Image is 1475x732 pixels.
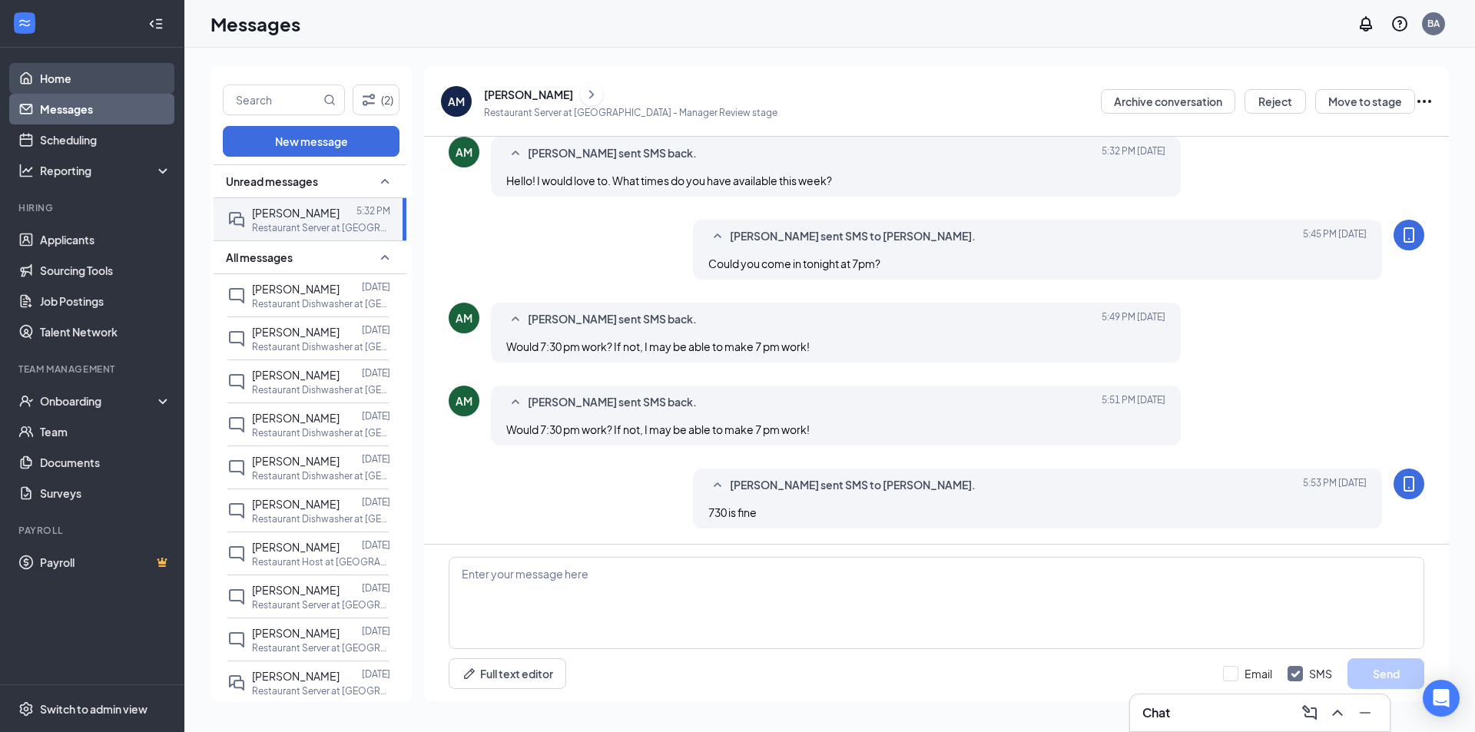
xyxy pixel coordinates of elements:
input: Search [224,85,320,114]
svg: ChatInactive [227,588,246,606]
span: [DATE] 5:49 PM [1102,310,1165,329]
div: Open Intercom Messenger [1423,680,1460,717]
div: BA [1427,17,1440,30]
span: [PERSON_NAME] sent SMS to [PERSON_NAME]. [730,227,976,246]
p: [DATE] [362,323,390,336]
span: [PERSON_NAME] [252,411,340,425]
div: Reporting [40,163,172,178]
span: 730 is fine [708,505,757,519]
svg: SmallChevronUp [708,476,727,495]
svg: Minimize [1356,704,1374,722]
span: Unread messages [226,174,318,189]
h1: Messages [210,11,300,37]
button: ChevronUp [1325,701,1350,725]
span: [PERSON_NAME] sent SMS back. [528,393,697,412]
svg: ChatInactive [227,287,246,305]
span: [DATE] 5:45 PM [1303,227,1367,246]
span: All messages [226,250,293,265]
svg: Analysis [18,163,34,178]
p: Restaurant Dishwasher at [GEOGRAPHIC_DATA] [252,512,390,525]
svg: SmallChevronUp [506,393,525,412]
div: AM [456,393,472,409]
p: [DATE] [362,452,390,465]
svg: SmallChevronUp [506,310,525,329]
svg: ChatInactive [227,459,246,477]
span: Hello! I would love to. What times do you have available this week? [506,174,832,187]
div: Onboarding [40,393,158,409]
button: Full text editorPen [449,658,566,689]
span: [PERSON_NAME] [252,669,340,683]
button: New message [223,126,399,157]
a: Documents [40,447,171,478]
div: AM [456,310,472,326]
svg: Ellipses [1415,92,1434,111]
svg: WorkstreamLogo [17,15,32,31]
svg: Pen [462,666,477,681]
a: Messages [40,94,171,124]
button: ChevronRight [580,83,603,106]
button: ComposeMessage [1298,701,1322,725]
span: [PERSON_NAME] [252,368,340,382]
a: Surveys [40,478,171,508]
a: PayrollCrown [40,547,171,578]
a: Talent Network [40,316,171,347]
svg: ChatInactive [227,631,246,649]
span: [DATE] 5:32 PM [1102,144,1165,163]
svg: Settings [18,701,34,717]
a: Scheduling [40,124,171,155]
h3: Chat [1142,704,1170,721]
p: Restaurant Dishwasher at [GEOGRAPHIC_DATA] [252,383,390,396]
button: Reject [1245,89,1306,114]
a: Team [40,416,171,447]
p: [DATE] [362,495,390,508]
div: Hiring [18,201,168,214]
svg: MobileSms [1400,226,1418,244]
p: Restaurant Server at [GEOGRAPHIC_DATA] [252,221,390,234]
span: [DATE] 5:53 PM [1303,476,1367,495]
a: Home [40,63,171,94]
svg: SmallChevronUp [376,248,394,267]
p: [DATE] [362,667,390,681]
p: Restaurant Server at [GEOGRAPHIC_DATA] - Manager Review stage [484,106,777,119]
div: Team Management [18,363,168,376]
p: [DATE] [362,624,390,638]
span: [PERSON_NAME] [252,206,340,220]
button: Move to stage [1315,89,1415,114]
a: Sourcing Tools [40,255,171,286]
span: [PERSON_NAME] [252,454,340,468]
p: [DATE] [362,538,390,551]
span: [PERSON_NAME] [252,626,340,640]
span: [DATE] 5:51 PM [1102,393,1165,412]
a: Job Postings [40,286,171,316]
p: [DATE] [362,366,390,379]
button: Archive conversation [1101,89,1235,114]
p: [DATE] [362,280,390,293]
svg: SmallChevronUp [506,144,525,163]
svg: DoubleChat [227,674,246,692]
div: Payroll [18,524,168,537]
a: Applicants [40,224,171,255]
svg: ChevronUp [1328,704,1347,722]
svg: MagnifyingGlass [323,94,336,106]
p: Restaurant Server at [GEOGRAPHIC_DATA] [252,598,390,611]
svg: SmallChevronUp [708,227,727,246]
button: Minimize [1353,701,1377,725]
svg: Collapse [148,16,164,31]
span: Would 7:30 pm work? If not, I may be able to make 7 pm work! [506,340,810,353]
div: [PERSON_NAME] [484,87,573,102]
svg: ChatInactive [227,545,246,563]
svg: DoubleChat [227,210,246,229]
div: Switch to admin view [40,701,147,717]
p: Restaurant Host at [GEOGRAPHIC_DATA] [252,555,390,568]
svg: ChatInactive [227,330,246,348]
button: Send [1347,658,1424,689]
span: [PERSON_NAME] [252,540,340,554]
p: Restaurant Dishwasher at [GEOGRAPHIC_DATA] [252,340,390,353]
svg: QuestionInfo [1390,15,1409,33]
span: [PERSON_NAME] sent SMS back. [528,144,697,163]
p: Restaurant Dishwasher at [GEOGRAPHIC_DATA] [252,469,390,482]
div: AM [456,144,472,160]
span: [PERSON_NAME] [252,325,340,339]
span: [PERSON_NAME] [252,497,340,511]
span: [PERSON_NAME] sent SMS back. [528,310,697,329]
